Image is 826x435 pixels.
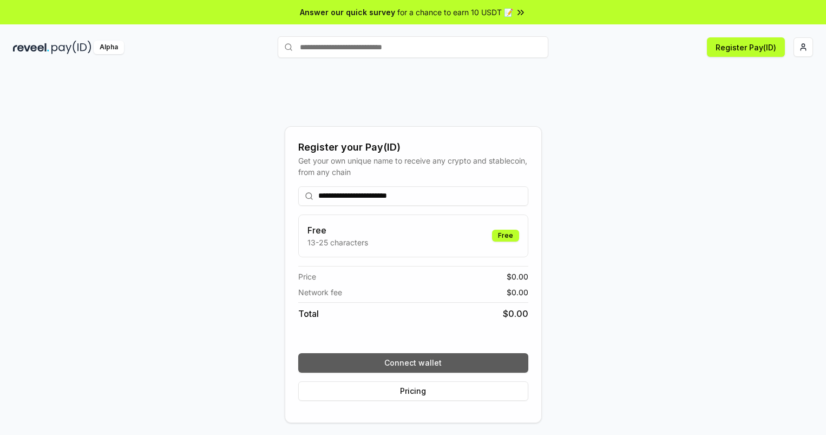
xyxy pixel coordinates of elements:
[298,155,528,178] div: Get your own unique name to receive any crypto and stablecoin, from any chain
[51,41,91,54] img: pay_id
[492,230,519,242] div: Free
[507,271,528,282] span: $ 0.00
[298,271,316,282] span: Price
[298,140,528,155] div: Register your Pay(ID)
[507,287,528,298] span: $ 0.00
[298,307,319,320] span: Total
[307,224,368,237] h3: Free
[298,353,528,373] button: Connect wallet
[503,307,528,320] span: $ 0.00
[298,381,528,401] button: Pricing
[307,237,368,248] p: 13-25 characters
[397,7,513,18] span: for a chance to earn 10 USDT 📝
[298,287,342,298] span: Network fee
[300,7,395,18] span: Answer our quick survey
[94,41,124,54] div: Alpha
[13,41,49,54] img: reveel_dark
[707,37,785,57] button: Register Pay(ID)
